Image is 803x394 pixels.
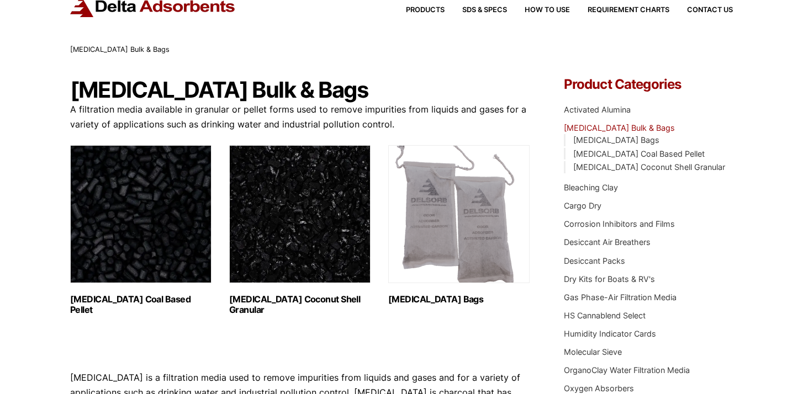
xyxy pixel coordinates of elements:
[70,102,531,132] p: A filtration media available in granular or pellet forms used to remove impurities from liquids a...
[564,237,651,247] a: Desiccant Air Breathers
[525,7,570,14] span: How to Use
[564,274,655,284] a: Dry Kits for Boats & RV's
[564,365,690,375] a: OrganoClay Water Filtration Media
[445,7,507,14] a: SDS & SPECS
[564,256,625,265] a: Desiccant Packs
[406,7,445,14] span: Products
[570,7,669,14] a: Requirement Charts
[564,183,618,192] a: Bleaching Clay
[229,145,371,315] a: Visit product category Activated Carbon Coconut Shell Granular
[388,145,530,283] img: Activated Carbon Bags
[564,105,631,114] a: Activated Alumina
[70,294,212,315] h2: [MEDICAL_DATA] Coal Based Pellet
[564,311,646,320] a: HS Cannablend Select
[70,145,212,283] img: Activated Carbon Coal Based Pellet
[564,329,656,338] a: Humidity Indicator Cards
[564,292,677,302] a: Gas Phase-Air Filtration Media
[229,145,371,283] img: Activated Carbon Coconut Shell Granular
[588,7,669,14] span: Requirement Charts
[687,7,733,14] span: Contact Us
[462,7,507,14] span: SDS & SPECS
[564,219,675,228] a: Corrosion Inhibitors and Films
[564,78,733,91] h4: Product Categories
[70,45,170,54] span: [MEDICAL_DATA] Bulk & Bags
[564,384,634,393] a: Oxygen Absorbers
[70,145,212,315] a: Visit product category Activated Carbon Coal Based Pellet
[70,78,531,102] h1: [MEDICAL_DATA] Bulk & Bags
[229,294,371,315] h2: [MEDICAL_DATA] Coconut Shell Granular
[573,162,725,172] a: [MEDICAL_DATA] Coconut Shell Granular
[564,347,622,356] a: Molecular Sieve
[564,123,675,132] a: [MEDICAL_DATA] Bulk & Bags
[573,149,705,158] a: [MEDICAL_DATA] Coal Based Pellet
[507,7,570,14] a: How to Use
[564,201,601,210] a: Cargo Dry
[388,294,530,305] h2: [MEDICAL_DATA] Bags
[388,7,445,14] a: Products
[388,145,530,305] a: Visit product category Activated Carbon Bags
[669,7,733,14] a: Contact Us
[573,135,659,145] a: [MEDICAL_DATA] Bags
